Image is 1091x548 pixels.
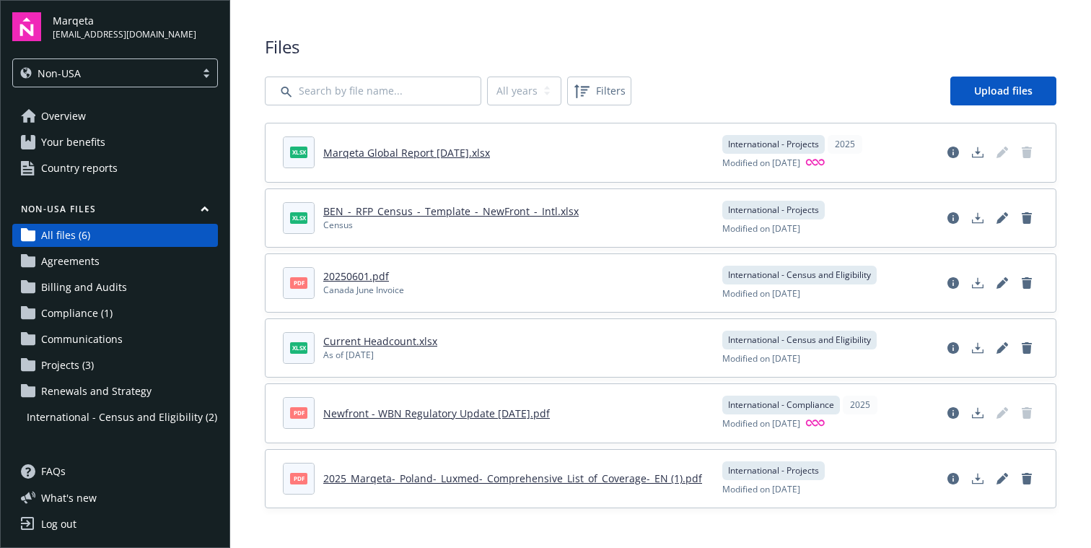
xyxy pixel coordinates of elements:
a: View file details [942,141,965,164]
span: Filters [570,79,628,103]
span: Files [265,35,1056,59]
span: Modified on [DATE] [722,222,800,235]
a: Compliance (1) [12,302,218,325]
span: Filters [596,83,626,98]
a: Download document [966,141,989,164]
a: Your benefits [12,131,218,154]
a: Delete document [1015,271,1038,295]
span: [EMAIL_ADDRESS][DOMAIN_NAME] [53,28,196,41]
a: Agreements [12,250,218,273]
span: pdf [290,473,307,484]
a: View file details [942,206,965,230]
span: Renewals and Strategy [41,380,152,403]
a: Overview [12,105,218,128]
img: navigator-logo.svg [12,12,41,41]
a: Edit document [991,206,1014,230]
span: Modified on [DATE] [722,352,800,365]
a: All files (6) [12,224,218,247]
span: Edit document [991,401,1014,425]
a: Delete document [1015,467,1038,490]
span: All files (6) [41,224,90,247]
a: View file details [942,467,965,490]
span: Modified on [DATE] [722,483,800,496]
span: International - Compliance [728,399,834,412]
span: Billing and Audits [41,276,127,299]
span: Delete document [1015,141,1038,164]
button: Non-USA Files [12,203,218,221]
a: Delete document [1015,206,1038,230]
input: Search by file name... [265,77,481,105]
a: Newfront - WBN Regulatory Update [DATE].pdf [323,406,550,420]
span: International - Projects [728,138,819,151]
a: FAQs [12,460,218,483]
a: Edit document [991,467,1014,490]
a: Edit document [991,336,1014,360]
span: International - Projects [728,204,819,217]
span: Your benefits [41,131,105,154]
span: FAQs [41,460,66,483]
a: Billing and Audits [12,276,218,299]
a: Download document [966,467,989,490]
span: Marqeta [53,13,196,28]
span: What ' s new [41,490,97,505]
div: As of [DATE] [323,349,437,362]
span: Non-USA [20,66,188,81]
span: pdf [290,407,307,418]
span: xlsx [290,147,307,157]
button: What's new [12,490,120,505]
a: View file details [942,271,965,295]
a: Current Headcount.xlsx [323,334,437,348]
span: Communications [41,328,123,351]
div: Log out [41,513,76,536]
a: 20250601.pdf [323,269,389,283]
a: Communications [12,328,218,351]
div: 2025 [843,396,877,414]
a: Renewals and Strategy [12,380,218,403]
span: xlsx [290,342,307,353]
button: Marqeta[EMAIL_ADDRESS][DOMAIN_NAME] [53,12,218,41]
span: Modified on [DATE] [722,287,800,300]
button: Filters [567,77,631,105]
a: Projects (3) [12,354,218,377]
span: Overview [41,105,86,128]
span: Country reports [41,157,118,180]
a: 2025_Marqeta-_Poland-_Luxmed-_Comprehensive_List_of_Coverage-_EN (1).pdf [323,471,702,485]
span: International - Census and Eligibility (2) [27,406,217,429]
span: International - Census and Eligibility [728,334,871,347]
a: View file details [942,401,965,425]
a: BEN_-_RFP_Census_-_Template_-_NewFront_-_Intl.xlsx [323,204,579,218]
a: Delete document [1015,336,1038,360]
div: 2025 [828,135,862,154]
a: Marqeta Global Report [DATE].xlsx [323,146,490,160]
span: Modified on [DATE] [722,417,800,431]
a: Country reports [12,157,218,180]
a: View file details [942,336,965,360]
span: Agreements [41,250,100,273]
span: Upload files [974,84,1033,97]
a: Download document [966,336,989,360]
a: International - Census and Eligibility (2) [12,406,218,429]
a: Upload files [950,77,1056,105]
a: Download document [966,271,989,295]
span: International - Census and Eligibility [728,269,871,282]
span: Projects (3) [41,354,94,377]
div: Canada June Invoice [323,284,404,297]
span: pdf [290,277,307,288]
span: International - Projects [728,464,819,477]
a: Edit document [991,271,1014,295]
a: Download document [966,206,989,230]
span: Non-USA [38,66,81,81]
span: xlsx [290,212,307,223]
span: Modified on [DATE] [722,157,800,170]
span: Compliance (1) [41,302,113,325]
div: Census [323,219,579,232]
a: Download document [966,401,989,425]
span: Delete document [1015,401,1038,425]
span: Edit document [991,141,1014,164]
